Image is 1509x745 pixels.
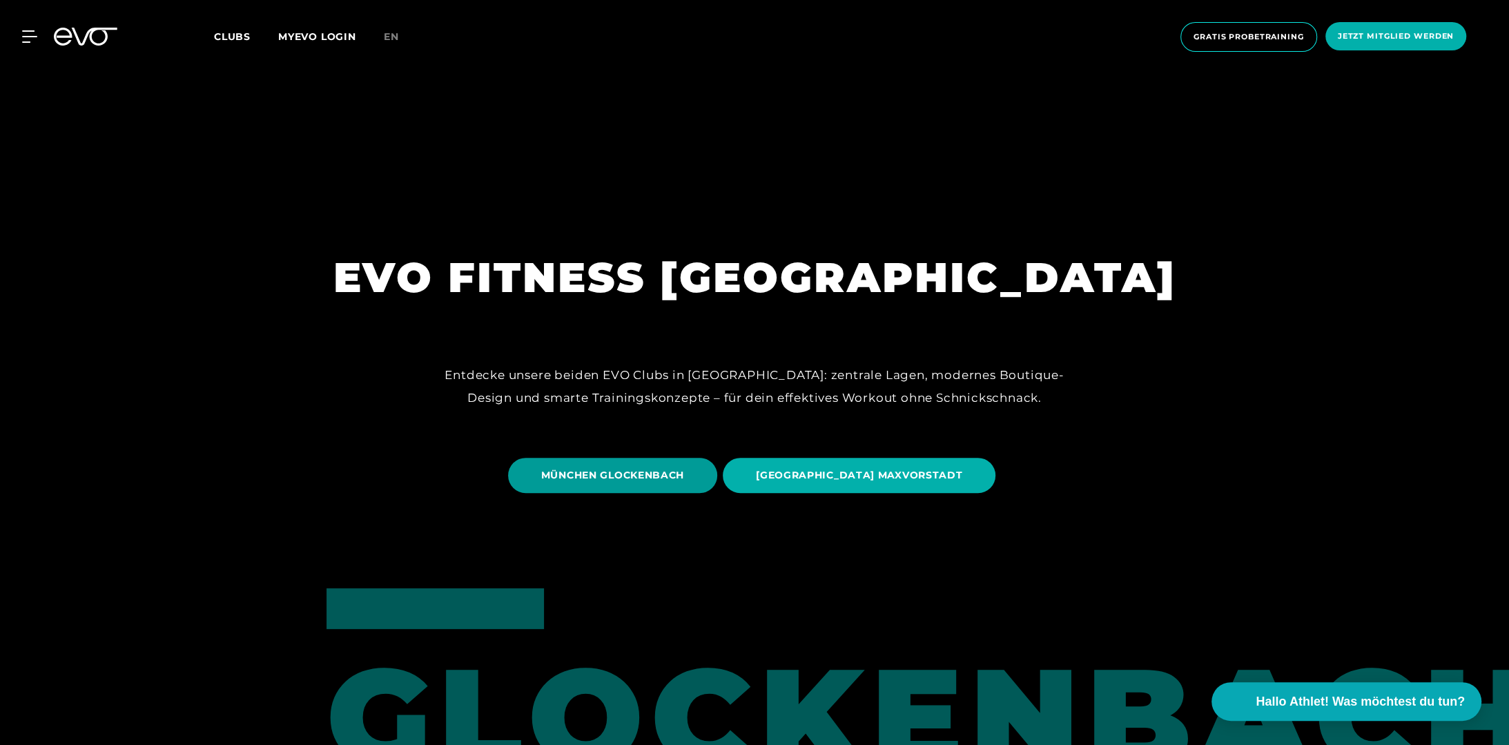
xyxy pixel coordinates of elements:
[214,30,278,43] a: Clubs
[1211,682,1481,721] button: Hallo Athlet! Was möchtest du tun?
[1321,22,1470,52] a: Jetzt Mitglied werden
[214,30,251,43] span: Clubs
[541,468,684,483] span: MÜNCHEN GLOCKENBACH
[1176,22,1321,52] a: Gratis Probetraining
[756,468,962,483] span: [GEOGRAPHIC_DATA] MAXVORSTADT
[384,29,416,45] a: en
[1194,31,1304,43] span: Gratis Probetraining
[723,447,1001,503] a: [GEOGRAPHIC_DATA] MAXVORSTADT
[1338,30,1454,42] span: Jetzt Mitglied werden
[384,30,399,43] span: en
[333,251,1176,304] h1: EVO FITNESS [GEOGRAPHIC_DATA]
[444,364,1065,409] div: Entdecke unsere beiden EVO Clubs in [GEOGRAPHIC_DATA]: zentrale Lagen, modernes Boutique-Design u...
[508,447,723,503] a: MÜNCHEN GLOCKENBACH
[278,30,356,43] a: MYEVO LOGIN
[1256,693,1465,711] span: Hallo Athlet! Was möchtest du tun?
